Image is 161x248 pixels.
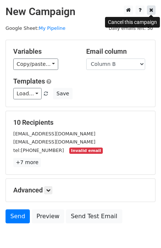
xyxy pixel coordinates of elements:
[13,77,45,85] a: Templates
[86,47,148,56] h5: Email column
[13,47,75,56] h5: Variables
[124,213,161,248] div: Widget de chat
[39,25,66,31] a: My Pipeline
[13,131,95,137] small: [EMAIL_ADDRESS][DOMAIN_NAME]
[124,213,161,248] iframe: Chat Widget
[13,148,64,153] small: tel:[PHONE_NUMBER]
[6,209,30,223] a: Send
[106,25,155,31] a: Daily emails left: 50
[6,25,66,31] small: Google Sheet:
[13,59,58,70] a: Copy/paste...
[13,118,148,127] h5: 10 Recipients
[53,88,72,99] button: Save
[6,6,155,18] h2: New Campaign
[105,17,160,28] div: Cancel this campaign
[66,209,122,223] a: Send Test Email
[32,209,64,223] a: Preview
[13,88,42,99] a: Load...
[13,139,95,145] small: [EMAIL_ADDRESS][DOMAIN_NAME]
[13,158,41,167] a: +7 more
[69,148,102,154] small: Invalid email
[13,186,148,194] h5: Advanced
